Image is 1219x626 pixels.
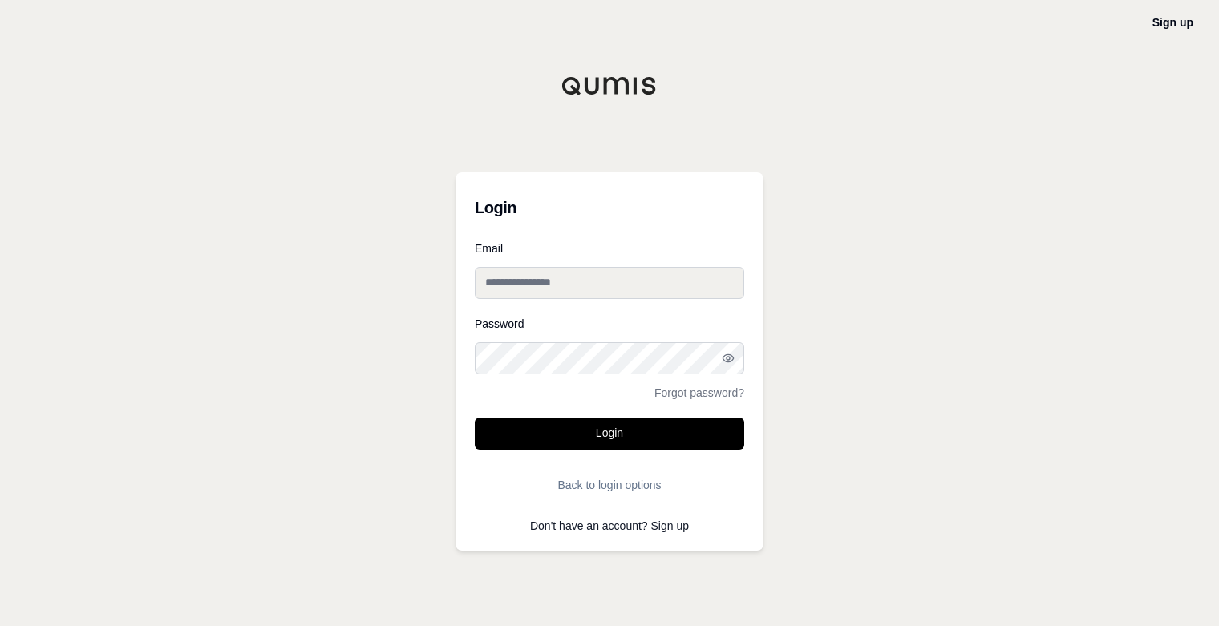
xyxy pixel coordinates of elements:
a: Sign up [1152,16,1193,29]
h3: Login [475,192,744,224]
label: Password [475,318,744,329]
label: Email [475,243,744,254]
img: Qumis [561,76,658,95]
a: Sign up [651,519,689,532]
button: Login [475,418,744,450]
p: Don't have an account? [475,520,744,531]
a: Forgot password? [654,387,744,398]
button: Back to login options [475,469,744,501]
